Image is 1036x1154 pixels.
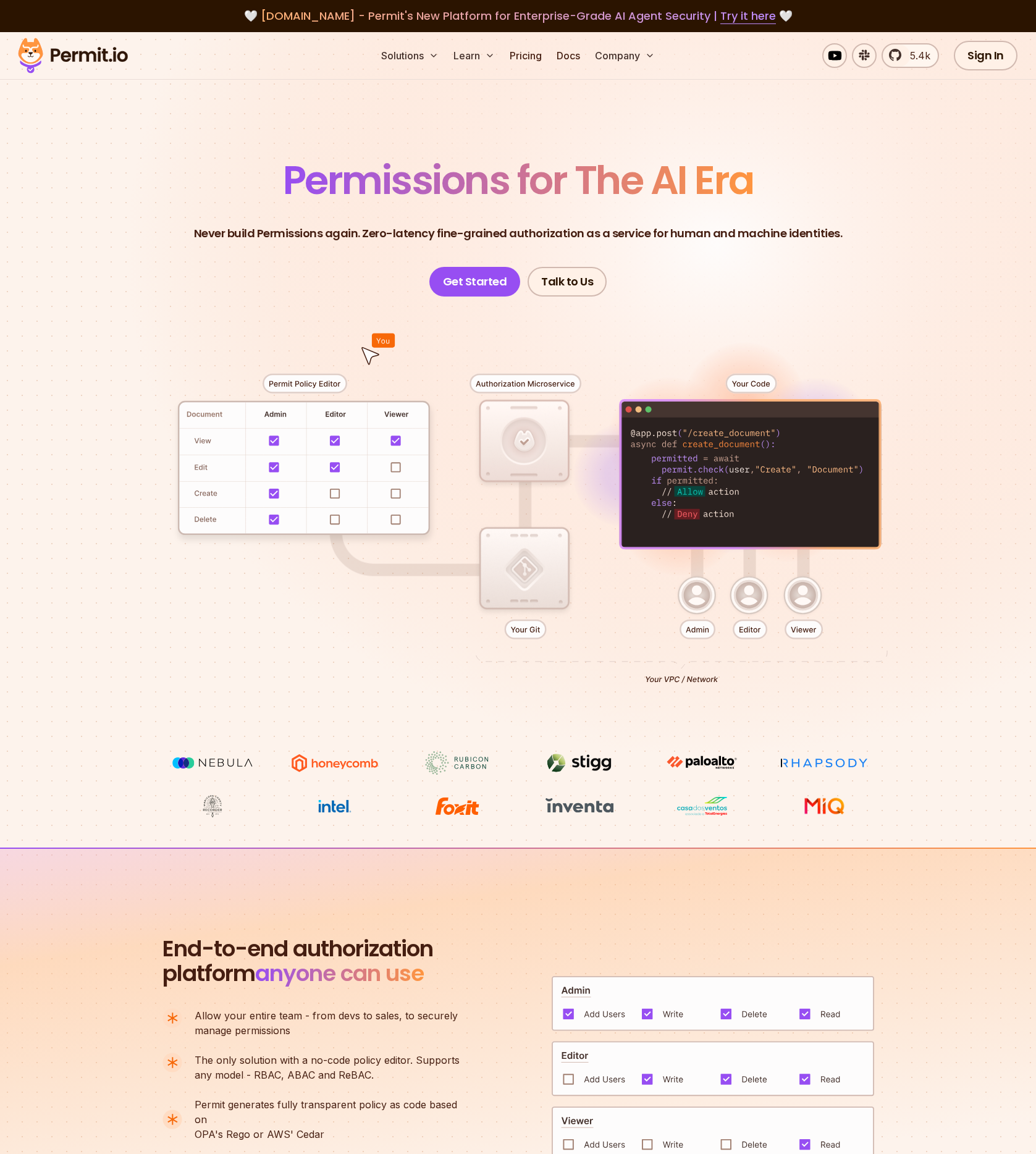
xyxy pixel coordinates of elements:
button: Learn [449,43,500,68]
span: anyone can use [255,958,424,989]
img: Intel [288,794,381,818]
img: Honeycomb [288,751,381,775]
span: End-to-end authorization [162,937,433,961]
p: Never build Permissions again. Zero-latency fine-grained authorization as a service for human and... [194,225,843,242]
p: any model - RBAC, ABAC and ReBAC. [195,1053,460,1082]
img: Maricopa County Recorder\'s Office [166,794,259,818]
img: inventa [533,794,626,817]
a: Try it here [720,8,776,24]
span: Permissions for The AI Era [283,153,754,208]
img: Permit logo [12,35,133,77]
h2: platform [162,937,433,986]
p: manage permissions [195,1008,458,1038]
span: [DOMAIN_NAME] - Permit's New Platform for Enterprise-Grade AI Agent Security | [261,8,776,23]
span: Permit generates fully transparent policy as code based on [195,1097,470,1127]
img: MIQ [782,796,865,817]
img: Foxit [411,794,503,818]
img: paloalto [655,751,748,773]
a: Pricing [505,43,547,68]
p: OPA's Rego or AWS' Cedar [195,1097,470,1142]
img: Nebula [166,751,259,775]
button: Company [590,43,660,68]
img: Casa dos Ventos [655,794,748,818]
img: Rubicon [411,751,503,775]
img: Rhapsody Health [778,751,870,775]
a: Sign In [954,41,1017,70]
a: Get Started [429,267,521,297]
a: Docs [552,43,585,68]
button: Solutions [376,43,444,68]
div: 🤍 🤍 [30,7,1006,25]
span: The only solution with a no-code policy editor. Supports [195,1053,460,1068]
a: Talk to Us [528,267,607,297]
span: 5.4k [903,48,930,63]
img: Stigg [533,751,626,775]
span: Allow your entire team - from devs to sales, to securely [195,1008,458,1023]
a: 5.4k [882,43,939,68]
